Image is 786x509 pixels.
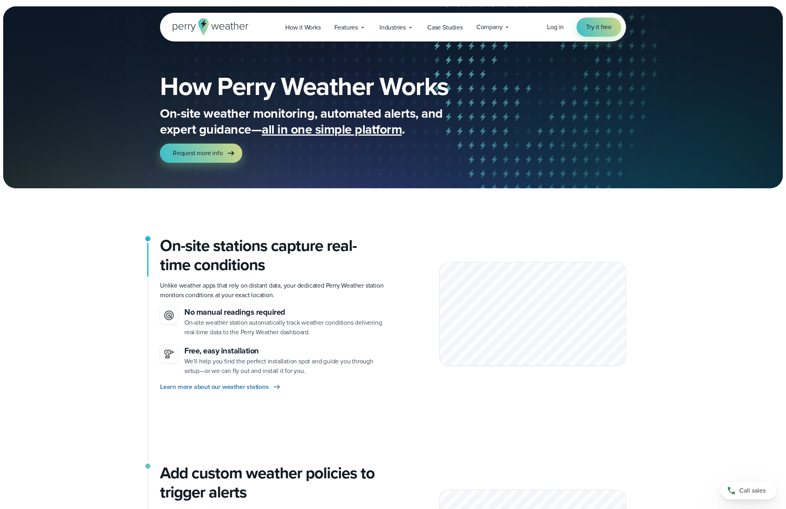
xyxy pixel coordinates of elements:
span: Industries [379,23,406,32]
a: Request more info [160,144,242,163]
span: Learn more about our weather stations [160,382,269,392]
span: Request more info [173,148,223,158]
span: How it Works [285,23,321,32]
span: all in one simple platform [262,120,402,139]
a: Try it free [577,18,621,37]
a: How it Works [278,19,328,36]
a: Log in [547,22,564,32]
a: Learn more about our weather stations [160,382,282,392]
p: On-site weather station automatically track weather conditions delivering real-time data to the P... [184,318,387,337]
p: Unlike weather apps that rely on distant data, your dedicated Perry Weather station monitors cond... [160,281,387,300]
h2: On-site stations capture real-time conditions [160,236,387,274]
span: Features [334,23,358,32]
h3: Add custom weather policies to trigger alerts [160,464,387,502]
a: Call sales [721,482,776,499]
p: On-site weather monitoring, automated alerts, and expert guidance— . [160,105,479,137]
a: Case Studies [421,19,470,36]
h1: How Perry Weather Works [160,73,506,99]
span: Company [476,22,503,32]
h3: Free, easy installation [184,345,387,357]
span: Call sales [739,486,766,495]
span: Case Studies [427,23,463,32]
h3: No manual readings required [184,306,387,318]
p: We’ll help you find the perfect installation spot and guide you through setup—or we can fly out a... [184,357,387,376]
span: Try it free [586,22,612,32]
